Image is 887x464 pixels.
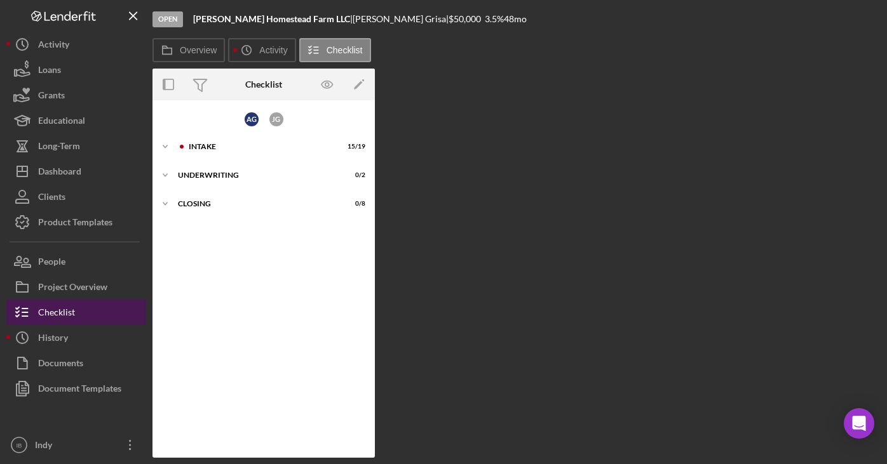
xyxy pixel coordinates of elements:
div: Closing [178,200,334,208]
div: Long-Term [38,133,80,162]
button: Long-Term [6,133,146,159]
div: Open [152,11,183,27]
button: IBIndy [PERSON_NAME] [6,432,146,458]
div: Dashboard [38,159,81,187]
button: Checklist [6,300,146,325]
button: Dashboard [6,159,146,184]
label: Overview [180,45,217,55]
label: Activity [259,45,287,55]
div: History [38,325,68,354]
button: Document Templates [6,376,146,401]
div: [PERSON_NAME] Grisa | [353,14,449,24]
div: People [38,249,65,277]
div: A G [245,112,259,126]
div: Clients [38,184,65,213]
div: 48 mo [504,14,527,24]
button: Activity [6,32,146,57]
button: Grants [6,83,146,108]
button: Documents [6,350,146,376]
div: Documents [38,350,83,379]
button: History [6,325,146,350]
button: Overview [152,38,225,62]
div: Activity [38,32,69,60]
div: Grants [38,83,65,111]
div: Checklist [245,79,282,89]
div: 0 / 2 [342,171,365,179]
div: | [193,14,353,24]
button: Educational [6,108,146,133]
div: Product Templates [38,209,112,238]
label: Checklist [327,45,363,55]
button: Project Overview [6,274,146,300]
div: 15 / 19 [342,143,365,150]
text: IB [16,442,22,449]
div: Checklist [38,300,75,328]
span: $50,000 [449,13,481,24]
div: Intake [189,143,334,150]
button: Clients [6,184,146,209]
div: Loans [38,57,61,86]
button: People [6,249,146,274]
b: [PERSON_NAME] Homestead Farm LLC [193,13,350,24]
div: Project Overview [38,274,107,303]
button: Checklist [299,38,371,62]
button: Product Templates [6,209,146,235]
div: 0 / 8 [342,200,365,208]
div: Document Templates [38,376,121,404]
div: Educational [38,108,85,136]
div: 3.5 % [485,14,504,24]
button: Loans [6,57,146,83]
button: Activity [228,38,295,62]
div: J G [269,112,283,126]
div: Underwriting [178,171,334,179]
div: Open Intercom Messenger [844,408,874,439]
